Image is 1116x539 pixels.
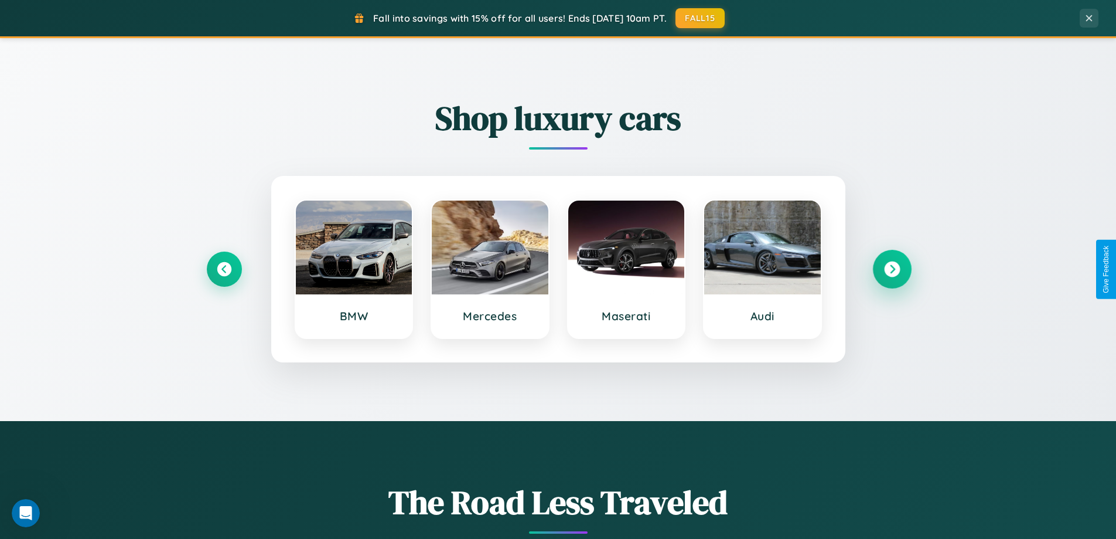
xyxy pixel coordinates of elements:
[1102,246,1110,293] div: Give Feedback
[308,309,401,323] h3: BMW
[716,309,809,323] h3: Audi
[443,309,537,323] h3: Mercedes
[12,499,40,527] iframe: Intercom live chat
[207,96,910,141] h2: Shop luxury cars
[207,480,910,525] h1: The Road Less Traveled
[675,8,725,28] button: FALL15
[373,12,667,24] span: Fall into savings with 15% off for all users! Ends [DATE] 10am PT.
[580,309,673,323] h3: Maserati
